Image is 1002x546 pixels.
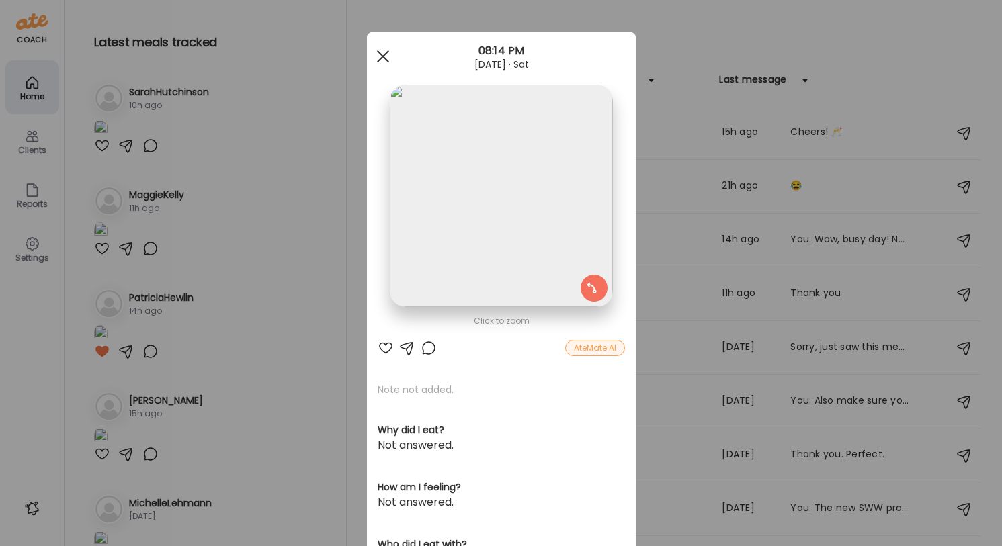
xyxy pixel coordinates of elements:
div: 08:14 PM [367,43,636,59]
div: Not answered. [378,494,625,510]
h3: How am I feeling? [378,480,625,494]
img: images%2FPmm2PXbGH0Z5JiI7kyACT0OViMx2%2FsRoDrtkcogc8JY2aClgb%2Ff0pQcG63pH93pCKJNL2G_1080 [390,85,612,307]
div: AteMate AI [565,340,625,356]
h3: Why did I eat? [378,423,625,437]
div: [DATE] · Sat [367,59,636,70]
p: Note not added. [378,383,625,396]
div: Click to zoom [378,313,625,329]
div: Not answered. [378,437,625,453]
